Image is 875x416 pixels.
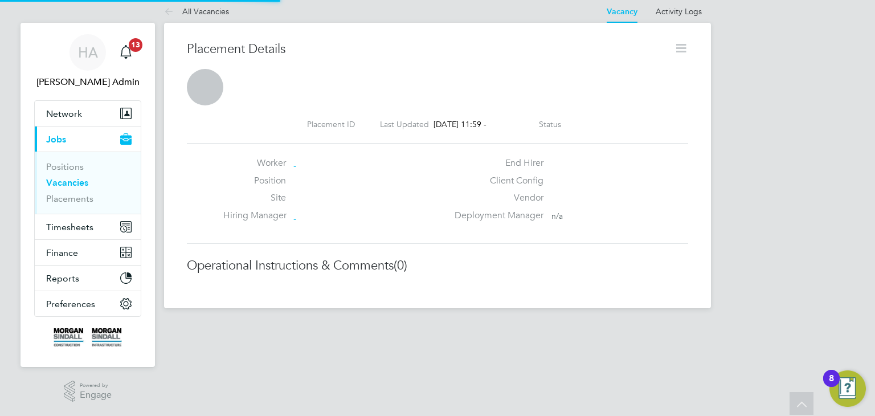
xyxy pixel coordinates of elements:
[78,45,98,60] span: HA
[539,119,561,129] label: Status
[46,299,95,309] span: Preferences
[223,210,286,222] label: Hiring Manager
[448,210,543,222] label: Deployment Manager
[46,177,88,188] a: Vacancies
[46,134,66,145] span: Jobs
[35,152,141,214] div: Jobs
[34,328,141,346] a: Go to home page
[35,240,141,265] button: Finance
[434,119,486,129] span: [DATE] 11:59 -
[21,23,155,367] nav: Main navigation
[448,157,543,169] label: End Hirer
[223,192,286,204] label: Site
[223,157,286,169] label: Worker
[35,266,141,291] button: Reports
[829,378,834,393] div: 8
[187,258,688,274] h3: Operational Instructions & Comments
[35,127,141,152] button: Jobs
[115,34,137,71] a: 13
[448,175,543,187] label: Client Config
[46,273,79,284] span: Reports
[164,6,229,17] a: All Vacancies
[35,214,141,239] button: Timesheets
[223,175,286,187] label: Position
[46,108,82,119] span: Network
[307,119,355,129] label: Placement ID
[46,222,93,233] span: Timesheets
[34,75,141,89] span: Hays Admin
[80,390,112,400] span: Engage
[129,38,142,52] span: 13
[551,211,563,221] span: n/a
[35,291,141,316] button: Preferences
[64,381,112,402] a: Powered byEngage
[607,7,637,17] a: Vacancy
[656,6,702,17] a: Activity Logs
[80,381,112,390] span: Powered by
[34,34,141,89] a: HA[PERSON_NAME] Admin
[54,328,122,346] img: morgansindall-logo-retina.png
[394,258,407,273] span: (0)
[46,247,78,258] span: Finance
[380,119,429,129] label: Last Updated
[35,101,141,126] button: Network
[187,41,665,58] h3: Placement Details
[448,192,543,204] label: Vendor
[46,193,93,204] a: Placements
[829,370,866,407] button: Open Resource Center, 8 new notifications
[46,161,84,172] a: Positions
